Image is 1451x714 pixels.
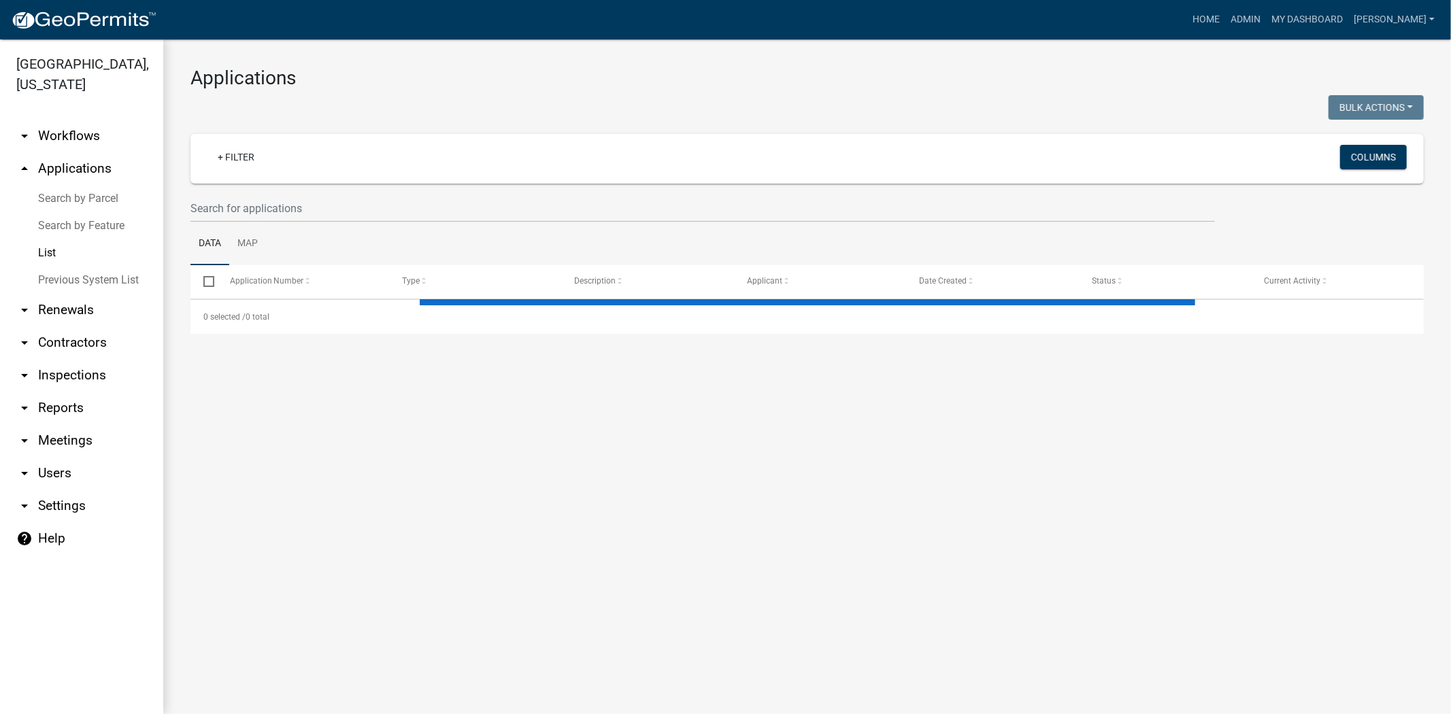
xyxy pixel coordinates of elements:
[1187,7,1225,33] a: Home
[16,160,33,177] i: arrow_drop_up
[216,265,389,298] datatable-header-cell: Application Number
[229,222,266,266] a: Map
[1265,276,1321,286] span: Current Activity
[16,335,33,351] i: arrow_drop_down
[16,465,33,481] i: arrow_drop_down
[16,400,33,416] i: arrow_drop_down
[1092,276,1116,286] span: Status
[190,67,1424,90] h3: Applications
[1225,7,1266,33] a: Admin
[230,276,304,286] span: Application Number
[1348,7,1440,33] a: [PERSON_NAME]
[402,276,420,286] span: Type
[16,367,33,384] i: arrow_drop_down
[1340,145,1407,169] button: Columns
[190,194,1215,222] input: Search for applications
[1251,265,1424,298] datatable-header-cell: Current Activity
[190,265,216,298] datatable-header-cell: Select
[1266,7,1348,33] a: My Dashboard
[16,530,33,547] i: help
[16,498,33,514] i: arrow_drop_down
[190,222,229,266] a: Data
[575,276,616,286] span: Description
[203,312,246,322] span: 0 selected /
[747,276,782,286] span: Applicant
[16,128,33,144] i: arrow_drop_down
[734,265,907,298] datatable-header-cell: Applicant
[920,276,967,286] span: Date Created
[906,265,1079,298] datatable-header-cell: Date Created
[16,302,33,318] i: arrow_drop_down
[561,265,734,298] datatable-header-cell: Description
[190,300,1424,334] div: 0 total
[1329,95,1424,120] button: Bulk Actions
[16,432,33,449] i: arrow_drop_down
[1079,265,1252,298] datatable-header-cell: Status
[389,265,562,298] datatable-header-cell: Type
[207,145,265,169] a: + Filter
